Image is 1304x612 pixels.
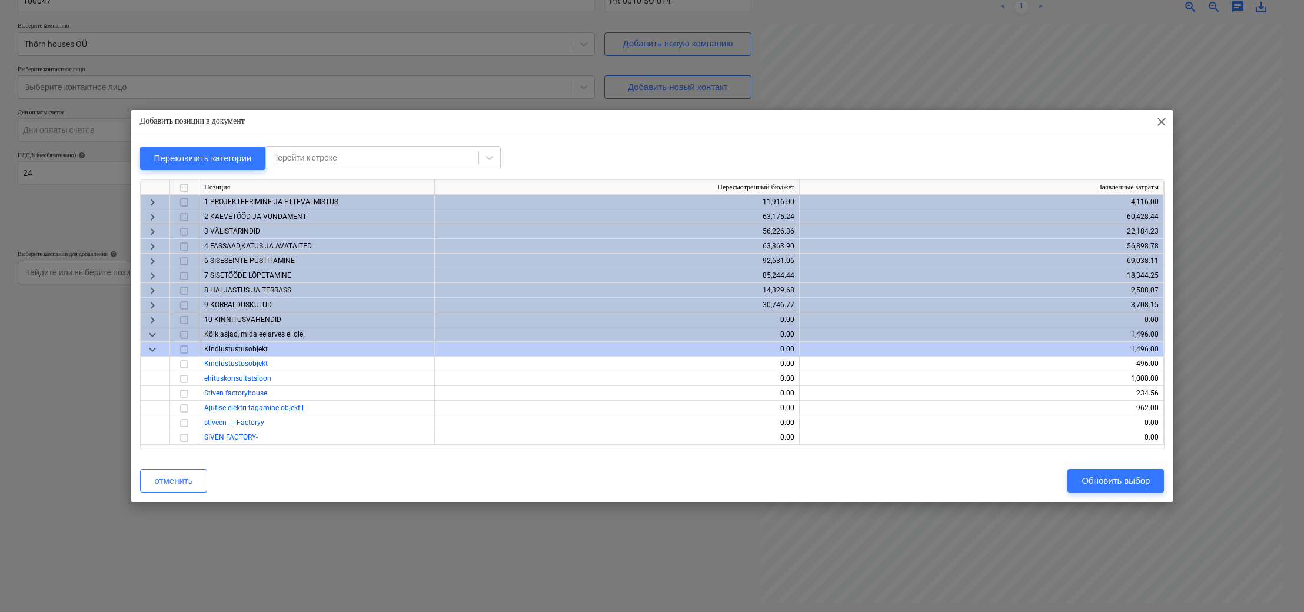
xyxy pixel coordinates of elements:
[440,195,794,209] div: 11,916.00
[804,224,1159,239] div: 22,184.23
[804,327,1159,342] div: 1,496.00
[140,469,208,493] button: отменить
[804,401,1159,415] div: 962.00
[804,195,1159,209] div: 4,116.00
[804,268,1159,283] div: 18,344.25
[204,271,291,280] span: 7 SISETÖÖDE LÕPETAMINE
[199,180,435,195] div: Позиция
[204,242,312,250] span: 4 FASSAAD,KATUS JA AVATÄITED
[804,342,1159,357] div: 1,496.00
[440,224,794,239] div: 56,226.36
[440,283,794,298] div: 14,329.68
[145,313,159,327] span: keyboard_arrow_right
[204,212,307,221] span: 2 KAEVETÖÖD JA VUNDAMENT
[804,283,1159,298] div: 2,588.07
[440,268,794,283] div: 85,244.44
[440,298,794,312] div: 30,746.77
[145,342,159,357] span: keyboard_arrow_down
[145,284,159,298] span: keyboard_arrow_right
[440,371,794,386] div: 0.00
[204,418,264,427] a: stiveen _---Factoryy
[204,389,267,397] a: Stiven factoryhouse
[804,430,1159,445] div: 0.00
[145,240,159,254] span: keyboard_arrow_right
[204,301,272,309] span: 9 KORRALDUSKULUD
[204,404,304,412] a: Ajutise elektri tagamine objektil
[804,298,1159,312] div: 3,708.15
[145,210,159,224] span: keyboard_arrow_right
[1067,469,1164,493] button: Обновить выбор
[804,312,1159,327] div: 0.00
[804,371,1159,386] div: 1,000.00
[145,195,159,209] span: keyboard_arrow_right
[145,328,159,342] span: keyboard_arrow_down
[440,430,794,445] div: 0.00
[204,227,260,235] span: 3 VÄLISTARINDID
[204,345,268,353] span: Kindlustustusobjekt
[440,254,794,268] div: 92,631.06
[1082,473,1150,488] div: Обновить выбор
[440,386,794,401] div: 0.00
[804,209,1159,224] div: 60,428.44
[804,415,1159,430] div: 0.00
[440,415,794,430] div: 0.00
[204,360,268,368] a: Kindlustustusobjekt
[440,209,794,224] div: 63,175.24
[204,198,338,206] span: 1 PROJEKTEERIMINE JA ETTEVALMISTUS
[204,315,281,324] span: 10 KINNITUSVAHENDID
[140,147,266,170] button: Переключить категории
[804,357,1159,371] div: 496.00
[800,180,1164,195] div: Заявленные затраты
[1155,115,1169,129] span: close
[204,433,258,441] a: SIVEN FACTORY-
[204,257,295,265] span: 6 SISESEINTE PÜSTITAMINE
[145,269,159,283] span: keyboard_arrow_right
[440,327,794,342] div: 0.00
[204,286,291,294] span: 8 HALJASTUS JA TERRASS
[440,342,794,357] div: 0.00
[440,357,794,371] div: 0.00
[140,115,245,127] p: Добавить позиции в документ
[145,225,159,239] span: keyboard_arrow_right
[440,239,794,254] div: 63,363.90
[804,254,1159,268] div: 69,038.11
[155,473,193,488] div: отменить
[154,151,252,166] div: Переключить категории
[145,298,159,312] span: keyboard_arrow_right
[804,239,1159,254] div: 56,898.78
[145,254,159,268] span: keyboard_arrow_right
[804,386,1159,401] div: 234.56
[440,401,794,415] div: 0.00
[204,330,305,338] span: Kõik asjad, mida eelarves ei ole.
[435,180,800,195] div: Пересмотренный бюджет
[440,312,794,327] div: 0.00
[204,374,271,382] a: ehituskonsultatsioon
